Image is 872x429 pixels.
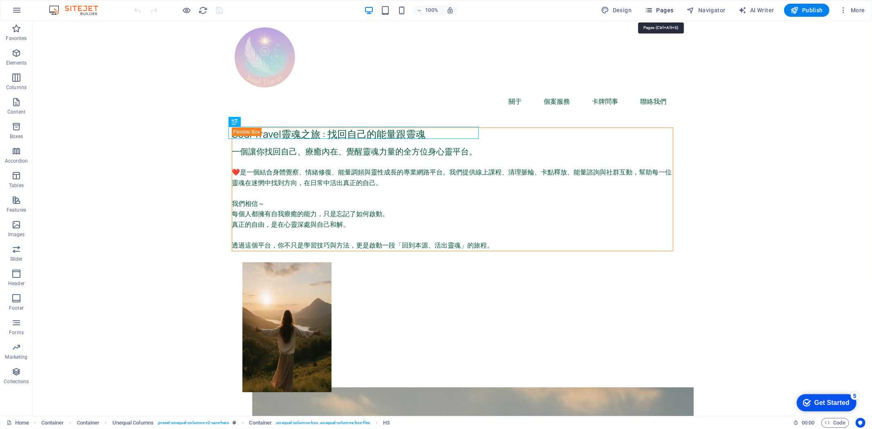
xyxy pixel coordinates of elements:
span: . unequal-columns-box .unequal-columns-box-flex [275,418,370,428]
button: Usercentrics [856,418,865,428]
button: Navigator [684,4,729,17]
span: Navigator [687,6,726,14]
span: Click to select. Double-click to edit [112,418,154,428]
p: Forms [9,329,24,336]
p: Images [8,231,25,238]
span: Click to select. Double-click to edit [41,418,64,428]
button: Code [821,418,849,428]
button: More [836,4,868,17]
span: : [807,420,809,426]
p: Columns [6,84,27,91]
h6: 100% [425,5,438,15]
span: Code [825,418,845,428]
p: Content [7,109,25,115]
i: This element is a customizable preset [233,420,236,425]
span: More [839,6,865,14]
i: On resize automatically adjust zoom level to fit chosen device. [446,7,454,14]
span: 00 00 [802,418,814,428]
span: Design [601,6,632,14]
span: AI Writer [739,6,774,14]
p: Marketing [5,354,27,360]
i: Reload page [199,6,208,15]
div: Design (Ctrl+Alt+Y) [598,4,635,17]
p: Features [7,207,26,213]
div: Get Started [22,9,57,16]
span: Click to select. Double-click to edit [249,418,272,428]
p: Header [8,280,25,287]
button: reload [198,5,208,15]
button: Publish [784,4,829,17]
div: 5 [58,2,67,10]
p: Collections [4,378,29,385]
span: . preset-unequal-columns-v2-care-hero [157,418,229,428]
button: Design [598,4,635,17]
button: Click here to leave preview mode and continue editing [182,5,192,15]
p: Boxes [10,133,23,140]
button: Pages [641,4,677,17]
a: Click to cancel selection. Double-click to open Pages [7,418,29,428]
p: Favorites [6,35,27,42]
nav: breadcrumb [41,418,390,428]
div: Get Started 5 items remaining, 0% complete [4,4,64,21]
img: Editor Logo [47,5,108,15]
p: Footer [9,305,24,311]
span: Pages [645,6,673,14]
p: Accordion [5,158,28,164]
span: Click to select. Double-click to edit [77,418,100,428]
button: 100% [413,5,442,15]
p: Elements [6,60,27,66]
h6: Session time [793,418,815,428]
p: Tables [9,182,24,189]
p: Slider [10,256,23,262]
span: Publish [791,6,823,14]
span: Click to select. Double-click to edit [383,418,390,428]
button: AI Writer [735,4,778,17]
